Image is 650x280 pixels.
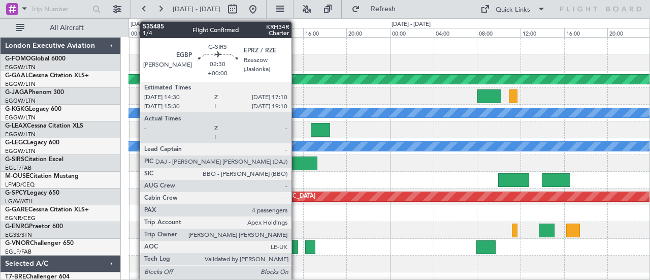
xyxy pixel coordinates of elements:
[236,56,274,64] div: KTEB
[390,28,434,37] div: 00:00
[5,164,31,172] a: EGLF/FAB
[5,224,63,230] a: G-ENRGPraetor 600
[5,231,32,239] a: EGSS/STN
[173,28,216,37] div: 04:00
[5,157,24,163] span: G-SIRS
[303,28,347,37] div: 16:00
[5,157,63,163] a: G-SIRSCitation Excel
[11,20,110,36] button: All Aircraft
[5,106,61,112] a: G-KGKGLegacy 600
[5,114,36,121] a: EGGW/LTN
[5,106,29,112] span: G-KGKG
[5,123,27,129] span: G-LEAX
[236,63,274,70] div: 13:35 Z
[5,89,64,96] a: G-JAGAPhenom 300
[216,28,259,37] div: 08:00
[5,190,27,196] span: G-SPCY
[5,73,89,79] a: G-GAALCessna Citation XLS+
[5,207,89,213] a: G-GARECessna Citation XLS+
[346,28,390,37] div: 20:00
[199,56,236,64] div: EGGW
[5,123,83,129] a: G-LEAXCessna Citation XLS
[5,198,32,205] a: LGAV/ATH
[26,24,107,32] span: All Aircraft
[564,28,608,37] div: 16:00
[5,173,79,179] a: M-OUSECitation Mustang
[259,28,303,37] div: 12:00
[173,5,220,14] span: [DATE] - [DATE]
[5,140,59,146] a: G-LEGCLegacy 600
[129,28,173,37] div: 00:00
[5,248,31,256] a: EGLF/FAB
[5,190,59,196] a: G-SPCYLegacy 650
[347,1,408,17] button: Refresh
[5,181,35,189] a: LFMD/CEQ
[362,6,405,13] span: Refresh
[475,1,550,17] button: Quick Links
[199,63,236,70] div: 06:10 Z
[434,28,477,37] div: 04:00
[5,240,30,246] span: G-VNOR
[5,214,36,222] a: EGNR/CEG
[5,274,70,280] a: T7-BREChallenger 604
[5,173,29,179] span: M-OUSE
[5,131,36,138] a: EGGW/LTN
[5,64,36,71] a: EGGW/LTN
[5,97,36,105] a: EGGW/LTN
[218,189,315,204] div: Planned Maint [GEOGRAPHIC_DATA]
[521,28,564,37] div: 12:00
[5,80,36,88] a: EGGW/LTN
[392,20,431,29] div: [DATE] - [DATE]
[5,140,27,146] span: G-LEGC
[131,20,170,29] div: [DATE] - [DATE]
[5,56,31,62] span: G-FOMO
[496,5,530,15] div: Quick Links
[5,224,29,230] span: G-ENRG
[5,240,74,246] a: G-VNORChallenger 650
[31,2,89,17] input: Trip Number
[5,73,28,79] span: G-GAAL
[5,207,28,213] span: G-GARE
[5,56,66,62] a: G-FOMOGlobal 6000
[5,89,28,96] span: G-JAGA
[5,147,36,155] a: EGGW/LTN
[477,28,521,37] div: 08:00
[5,274,26,280] span: T7-BRE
